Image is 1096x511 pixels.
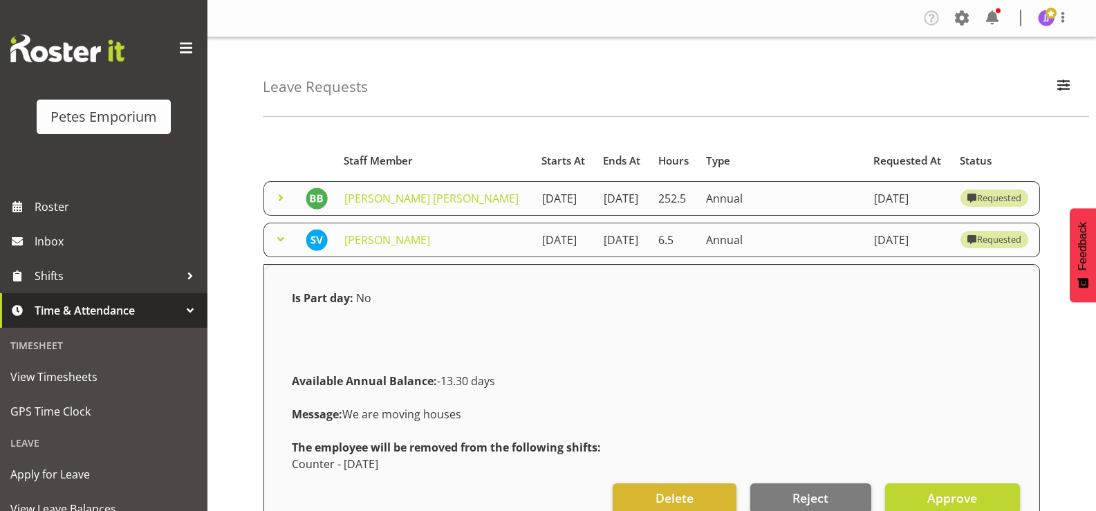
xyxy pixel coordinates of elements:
[284,364,1020,398] div: -13.30 days
[292,290,353,306] strong: Is Part day:
[1038,10,1055,26] img: janelle-jonkers702.jpg
[35,231,201,252] span: Inbox
[792,489,828,507] span: Reject
[292,440,601,455] strong: The employee will be removed from the following shifts:
[873,153,941,169] span: Requested At
[35,196,201,217] span: Roster
[344,191,519,206] a: [PERSON_NAME] [PERSON_NAME]
[967,232,1021,248] div: Requested
[10,464,197,485] span: Apply for Leave
[10,401,197,422] span: GPS Time Clock
[960,153,992,169] span: Status
[866,181,952,216] td: [DATE]
[292,456,378,472] span: Counter - [DATE]
[603,153,640,169] span: Ends At
[3,360,204,394] a: View Timesheets
[306,187,328,210] img: beena-bist9974.jpg
[3,429,204,457] div: Leave
[35,300,180,321] span: Time & Attendance
[650,223,698,257] td: 6.5
[595,223,651,257] td: [DATE]
[650,181,698,216] td: 252.5
[541,153,585,169] span: Starts At
[3,331,204,360] div: Timesheet
[698,223,865,257] td: Annual
[706,153,730,169] span: Type
[344,153,413,169] span: Staff Member
[967,190,1021,207] div: Requested
[3,457,204,492] a: Apply for Leave
[698,181,865,216] td: Annual
[595,181,651,216] td: [DATE]
[284,398,1020,431] div: We are moving houses
[263,79,368,95] h4: Leave Requests
[534,223,595,257] td: [DATE]
[10,366,197,387] span: View Timesheets
[344,232,430,248] a: [PERSON_NAME]
[927,489,977,507] span: Approve
[658,153,689,169] span: Hours
[534,181,595,216] td: [DATE]
[3,394,204,429] a: GPS Time Clock
[292,373,437,389] strong: Available Annual Balance:
[1049,72,1078,102] button: Filter Employees
[10,35,124,62] img: Rosterit website logo
[356,290,371,306] span: No
[1070,208,1096,302] button: Feedback - Show survey
[50,106,157,127] div: Petes Emporium
[866,223,952,257] td: [DATE]
[656,489,694,507] span: Delete
[35,266,180,286] span: Shifts
[1077,222,1089,270] span: Feedback
[306,229,328,251] img: sasha-vandervalk6911.jpg
[292,407,342,422] strong: Message:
